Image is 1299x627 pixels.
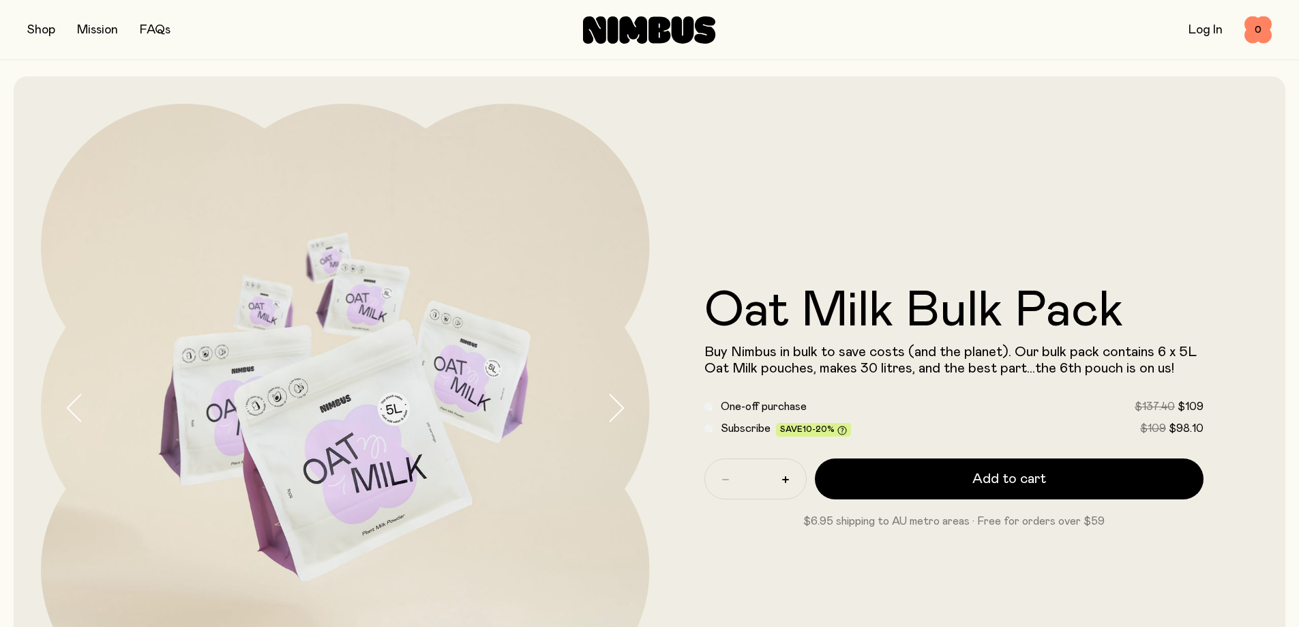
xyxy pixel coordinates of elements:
[704,513,1204,529] p: $6.95 shipping to AU metro areas · Free for orders over $59
[1178,401,1204,412] span: $109
[140,24,170,36] a: FAQs
[972,469,1046,489] span: Add to cart
[77,24,118,36] a: Mission
[721,401,807,412] span: One-off purchase
[1169,423,1204,434] span: $98.10
[704,345,1197,375] span: Buy Nimbus in bulk to save costs (and the planet). Our bulk pack contains 6 x 5L Oat Milk pouches...
[1135,401,1175,412] span: $137.40
[1140,423,1166,434] span: $109
[1189,24,1223,36] a: Log In
[780,425,847,435] span: Save
[704,287,1204,336] h1: Oat Milk Bulk Pack
[721,423,771,434] span: Subscribe
[1244,16,1272,44] button: 0
[815,458,1204,499] button: Add to cart
[803,425,835,433] span: 10-20%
